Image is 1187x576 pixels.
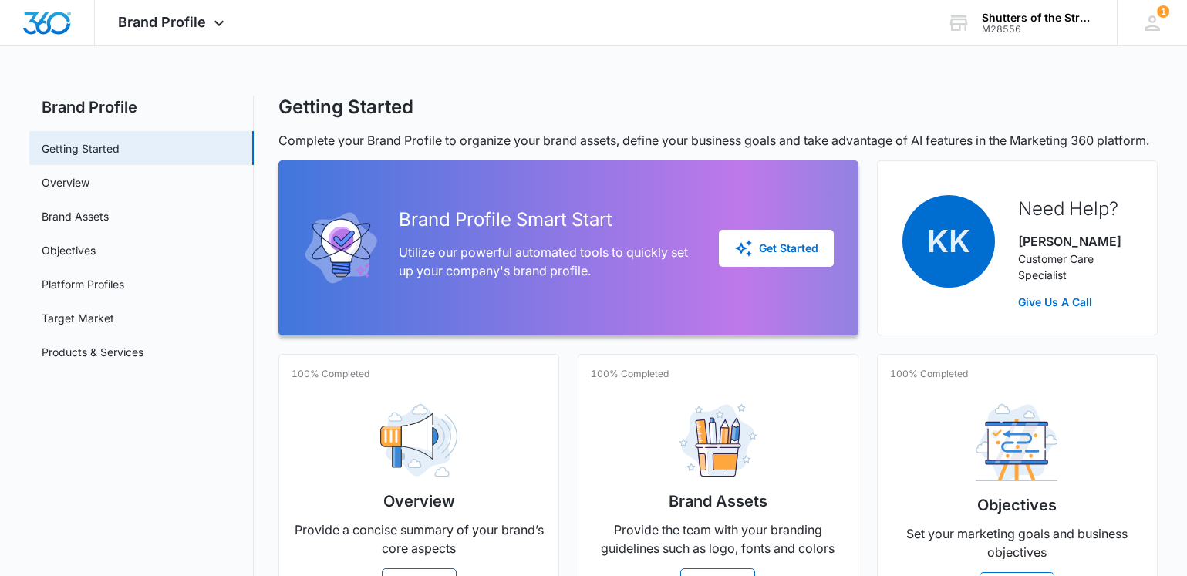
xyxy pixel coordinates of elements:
[1157,5,1169,18] div: notifications count
[42,344,143,360] a: Products & Services
[1018,294,1132,310] a: Give Us A Call
[278,131,1157,150] p: Complete your Brand Profile to organize your brand assets, define your business goals and take ad...
[1157,5,1169,18] span: 1
[292,367,369,381] p: 100% Completed
[42,174,89,190] a: Overview
[292,520,546,557] p: Provide a concise summary of your brand’s core aspects
[1018,251,1132,283] p: Customer Care Specialist
[42,310,114,326] a: Target Market
[42,242,96,258] a: Objectives
[982,12,1094,24] div: account name
[734,239,818,258] div: Get Started
[399,243,693,280] p: Utilize our powerful automated tools to quickly set up your company's brand profile.
[42,208,109,224] a: Brand Assets
[399,206,693,234] h2: Brand Profile Smart Start
[1018,195,1132,223] h2: Need Help?
[42,276,124,292] a: Platform Profiles
[890,367,968,381] p: 100% Completed
[982,24,1094,35] div: account id
[902,195,995,288] span: KK
[383,490,455,513] h2: Overview
[591,520,845,557] p: Provide the team with your branding guidelines such as logo, fonts and colors
[890,524,1145,561] p: Set your marketing goals and business objectives
[118,14,206,30] span: Brand Profile
[1018,232,1132,251] p: [PERSON_NAME]
[42,140,120,157] a: Getting Started
[278,96,413,119] h1: Getting Started
[29,96,254,119] h2: Brand Profile
[977,493,1057,517] h2: Objectives
[669,490,767,513] h2: Brand Assets
[719,230,834,267] button: Get Started
[591,367,669,381] p: 100% Completed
